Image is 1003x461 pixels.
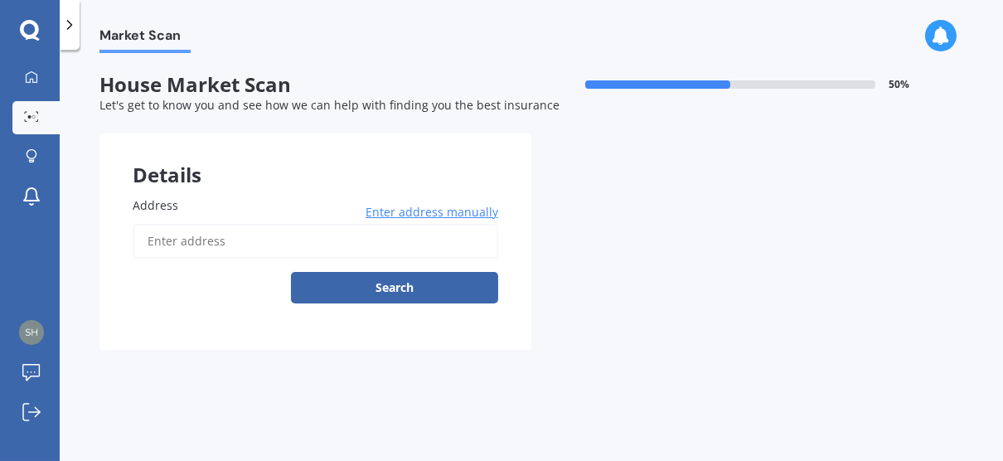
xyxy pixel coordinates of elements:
img: 901f700d76bf60be5b622b77bf79272c [19,320,44,345]
button: Search [291,272,498,303]
span: House Market Scan [99,73,531,97]
span: Market Scan [99,27,191,50]
span: Let's get to know you and see how we can help with finding you the best insurance [99,97,560,113]
span: 50 % [889,79,909,90]
span: Address [133,197,178,213]
input: Enter address [133,224,498,259]
span: Enter address manually [366,204,498,221]
div: Details [99,133,531,183]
